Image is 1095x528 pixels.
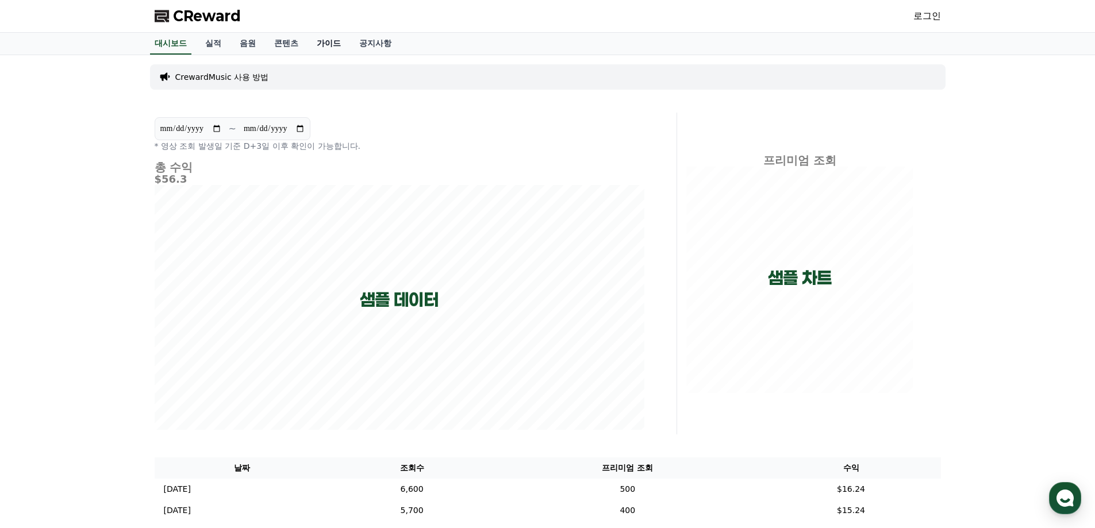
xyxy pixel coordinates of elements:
[330,500,494,521] td: 5,700
[155,7,241,25] a: CReward
[308,33,350,55] a: 가이드
[173,7,241,25] span: CReward
[350,33,401,55] a: 공지사항
[494,457,761,479] th: 프리미엄 조회
[164,504,191,517] p: [DATE]
[229,122,236,136] p: ~
[164,483,191,495] p: [DATE]
[76,364,148,393] a: 대화
[196,33,230,55] a: 실적
[360,290,439,310] p: 샘플 데이터
[36,381,43,391] span: 홈
[230,33,265,55] a: 음원
[768,268,832,288] p: 샘플 차트
[330,479,494,500] td: 6,600
[105,382,119,391] span: 대화
[155,161,644,174] h4: 총 수익
[155,174,644,185] h5: $56.3
[178,381,191,391] span: 설정
[155,140,644,152] p: * 영상 조회 발생일 기준 D+3일 이후 확인이 가능합니다.
[3,364,76,393] a: 홈
[330,457,494,479] th: 조회수
[175,71,269,83] a: CrewardMusic 사용 방법
[913,9,941,23] a: 로그인
[265,33,308,55] a: 콘텐츠
[762,479,941,500] td: $16.24
[686,154,913,167] h4: 프리미엄 조회
[155,457,331,479] th: 날짜
[494,479,761,500] td: 500
[762,500,941,521] td: $15.24
[148,364,221,393] a: 설정
[762,457,941,479] th: 수익
[150,33,191,55] a: 대시보드
[494,500,761,521] td: 400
